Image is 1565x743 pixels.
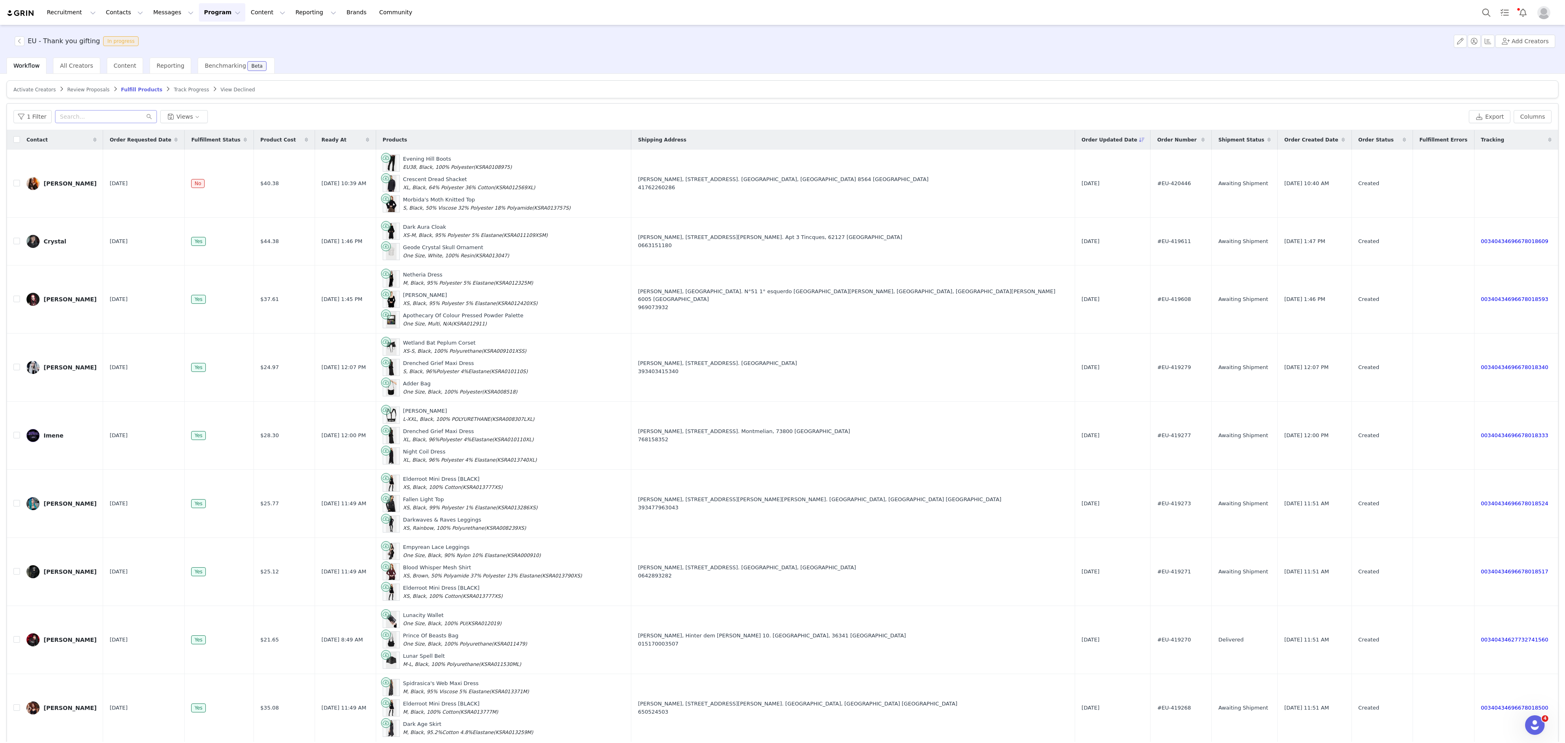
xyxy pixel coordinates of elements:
button: Search [1477,3,1495,22]
span: Order Updated Date [1082,136,1137,144]
span: [DATE] 1:45 PM [322,295,362,303]
img: Product Image [386,632,397,648]
span: Awaiting Shipment [1218,431,1268,440]
button: Columns [1514,110,1552,123]
span: Created [1358,295,1379,303]
span: [DATE] [1082,295,1100,303]
span: Fulfillment Status [191,136,240,144]
span: $25.12 [260,568,279,576]
span: #EU-419279 [1157,363,1191,371]
span: View Declined [220,87,255,93]
div: [PERSON_NAME] [44,568,97,575]
img: Product Image [386,495,397,512]
span: Tracking [1481,136,1504,144]
span: (KSRA012911) [452,321,487,327]
div: [PERSON_NAME] [403,291,538,307]
div: 0663151180 [638,241,1068,250]
span: Created [1358,704,1379,712]
div: Fallen Light Top [403,495,538,511]
span: Awaiting Shipment [1218,363,1268,371]
span: XS, Brown, 50% Polyamide 37% Polyester 13% Elastane [403,573,540,579]
div: Blood Whisper Mesh Shirt [403,564,582,579]
span: Contact [26,136,48,144]
span: #EU-420446 [1157,179,1191,188]
span: One Size, Black, 90% Nylon 10% Elastane [403,553,505,558]
span: Yes [191,567,205,576]
span: Track Progress [174,87,209,93]
span: #EU-419611 [1157,237,1191,245]
span: Ready At [322,136,346,144]
a: Tasks [1496,3,1514,22]
span: No [191,179,204,188]
span: (KSRA013757S) [532,205,571,211]
a: Community [375,3,421,22]
span: $35.08 [260,704,279,712]
span: (KSRA012569XL) [494,185,536,190]
span: #EU-419273 [1157,500,1191,508]
img: ec6127b0-7ee7-49ed-bfe4-73a1e4b0b664.jpg [26,429,40,442]
span: Activate Creators [13,87,56,93]
span: (KSRA013047) [474,253,509,259]
span: In progress [103,36,139,46]
img: Product Image [386,584,397,600]
span: $21.65 [260,636,279,644]
div: Crystal [44,238,66,245]
div: [PERSON_NAME], [STREET_ADDRESS][PERSON_NAME]. [GEOGRAPHIC_DATA], [GEOGRAPHIC_DATA] [GEOGRAPHIC_DATA] [638,700,1068,716]
span: #EU-419270 [1157,636,1191,644]
div: Drenched Grief Maxi Dress [403,359,528,375]
a: [PERSON_NAME] [26,177,97,190]
span: [DATE] 12:07 PM [322,363,366,371]
span: Content [114,62,137,69]
div: Morbida's Moth Knitted Top [403,196,571,212]
span: One Size, Black, 100% PU [403,621,466,626]
span: Order Number [1157,136,1197,144]
div: Crescent Dread Shacket [403,175,535,191]
button: Export [1469,110,1510,123]
img: ceb3d74e-cfe2-4c20-9f48-6d663761b534.jpg [26,565,40,578]
img: Product Image [386,448,397,464]
span: (KSRA011109XSM) [502,232,548,238]
img: 35e04e74-257a-4bb7-91ad-a669d96a7700.jpg [26,497,40,510]
div: Wetland Bat Peplum Corset [403,339,527,355]
button: Content [246,3,290,22]
button: Notifications [1514,3,1532,22]
span: [DATE] 8:49 AM [322,636,363,644]
span: [DATE] 1:46 PM [322,237,362,245]
span: Workflow [13,62,40,69]
span: [DATE] [110,568,128,576]
div: 41762260286 [638,184,1068,192]
span: Awaiting Shipment [1218,237,1268,245]
span: XS, Black, 99% Polyester 1% Elastane [403,505,496,511]
span: L-XXL, Black, 100% POLYURETHANE [403,416,490,422]
span: Awaiting Shipment [1218,179,1268,188]
span: M-L, Black, 100% Polyurethane [403,661,479,667]
div: Imene [44,432,64,439]
div: 393403415340 [638,367,1068,376]
span: [DATE] [1082,179,1100,188]
div: [PERSON_NAME] [44,296,97,303]
span: [DATE] [1082,636,1100,644]
span: $44.38 [260,237,279,245]
span: EU38, Black, 100% Polyester [403,164,474,170]
span: [DATE] 10:40 AM [1284,179,1329,188]
button: Reporting [291,3,341,22]
img: Product Image [386,700,397,716]
span: [DATE] [1082,431,1100,440]
div: [PERSON_NAME], [STREET_ADDRESS][PERSON_NAME]. Apt 3 Tincques, 62127 [GEOGRAPHIC_DATA] [638,233,1068,249]
span: $25.77 [260,500,279,508]
span: Yes [191,635,205,644]
span: Review Proposals [67,87,110,93]
button: Program [199,3,245,22]
button: Views [160,110,208,123]
a: [PERSON_NAME] [26,701,97,714]
div: Lunar Spell Belt [403,652,521,668]
img: Product Image [386,475,397,491]
span: [DATE] [1082,363,1100,371]
span: (KSRA012019) [466,621,502,626]
a: [PERSON_NAME] [26,565,97,578]
span: XS, Black, 100% Cotton [403,593,461,599]
span: Created [1358,500,1379,508]
span: Yes [191,499,205,508]
span: [object Object] [15,36,142,46]
span: Yes [191,431,205,440]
